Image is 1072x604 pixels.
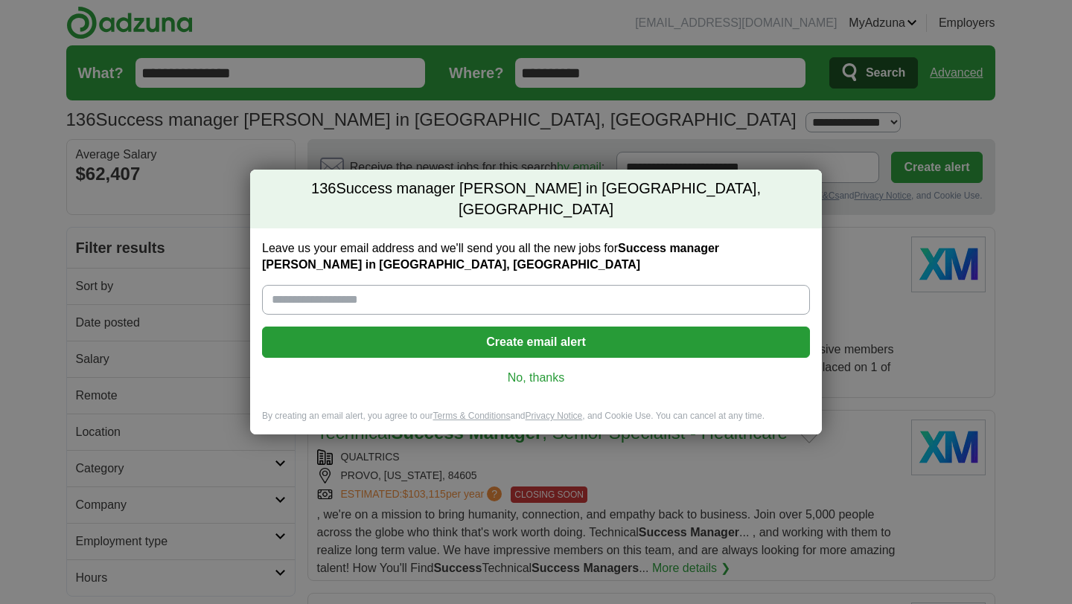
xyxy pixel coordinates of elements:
[433,411,510,421] a: Terms & Conditions
[250,170,822,228] h2: Success manager [PERSON_NAME] in [GEOGRAPHIC_DATA], [GEOGRAPHIC_DATA]
[262,240,810,273] label: Leave us your email address and we'll send you all the new jobs for
[274,370,798,386] a: No, thanks
[526,411,583,421] a: Privacy Notice
[311,179,336,199] span: 136
[262,327,810,358] button: Create email alert
[250,410,822,434] div: By creating an email alert, you agree to our and , and Cookie Use. You can cancel at any time.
